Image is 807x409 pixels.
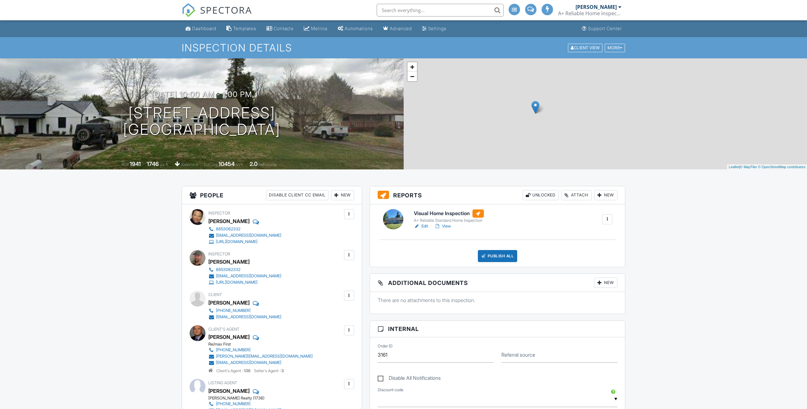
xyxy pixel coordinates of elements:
h3: Internal [370,321,625,337]
div: New [594,190,617,200]
a: [PERSON_NAME] [208,386,250,396]
a: Zoom in [407,62,417,72]
div: 2.0 [250,161,257,167]
div: [PERSON_NAME] [208,257,250,267]
a: [PERSON_NAME] [208,332,250,342]
span: Client's Agent - [216,368,251,373]
a: © MapTiler [740,165,757,169]
a: [PHONE_NUMBER] [208,307,281,314]
span: bathrooms [258,162,277,167]
div: [EMAIL_ADDRESS][DOMAIN_NAME] [216,360,281,365]
a: Zoom out [407,72,417,81]
div: More [605,43,625,52]
div: Settings [428,26,446,31]
div: | [727,164,807,170]
div: [PHONE_NUMBER] [216,308,251,313]
a: Visual Home Inspection A+ Reliable Standard Home Inspection [414,209,484,223]
div: Support Center [588,26,622,31]
div: [PERSON_NAME] Realty (1736) [208,396,286,401]
a: Advanced [381,23,414,35]
span: Client's Agent [208,327,239,332]
a: Contacts [264,23,296,35]
h6: Visual Home Inspection [414,209,484,218]
h1: [STREET_ADDRESS] [GEOGRAPHIC_DATA] [123,105,280,138]
div: [PERSON_NAME] [208,216,250,226]
a: © OpenStreetMap contributors [758,165,805,169]
div: New [331,190,354,200]
div: [PERSON_NAME] [576,4,617,10]
a: Edit [414,223,428,229]
a: 8653062332 [208,226,281,232]
div: Templates [233,26,256,31]
h1: Inspection Details [182,42,626,53]
div: 8653062332 [216,267,240,272]
a: Leaflet [729,165,739,169]
div: Attach [561,190,592,200]
p: There are no attachments to this inspection. [378,297,618,304]
div: 10454 [218,161,235,167]
strong: 136 [244,368,251,373]
a: [PERSON_NAME][EMAIL_ADDRESS][DOMAIN_NAME] [208,353,313,360]
div: Client View [568,43,602,52]
span: sq. ft. [160,162,169,167]
input: Search everything... [377,4,504,16]
div: New [594,278,617,288]
div: [URL][DOMAIN_NAME] [216,239,257,244]
label: Discount code [378,387,403,393]
span: Inspector [208,211,230,215]
img: The Best Home Inspection Software - Spectora [182,3,196,17]
div: Re/max First [208,342,318,347]
span: Seller's Agent - [254,368,284,373]
div: Automations [345,26,373,31]
h3: [DATE] 10:00 am - 1:00 pm [151,90,252,99]
span: basement [181,162,198,167]
h3: Additional Documents [370,274,625,292]
label: Referral source [501,351,535,358]
strong: 3 [281,368,284,373]
a: Metrics [301,23,330,35]
a: View [434,223,451,229]
h3: People [182,186,362,204]
a: [PHONE_NUMBER] [208,347,313,353]
h3: Reports [370,186,625,204]
div: [EMAIL_ADDRESS][DOMAIN_NAME] [216,274,281,279]
a: Support Center [579,23,624,35]
a: Automations (Advanced) [335,23,375,35]
a: Settings [420,23,449,35]
div: 8653062332 [216,227,240,232]
div: 1941 [130,161,141,167]
a: [EMAIL_ADDRESS][DOMAIN_NAME] [208,360,313,366]
span: Listing Agent [208,380,237,385]
div: A+ Reliable Home inspections LLC [558,10,622,16]
div: [PERSON_NAME][EMAIL_ADDRESS][DOMAIN_NAME] [216,354,313,359]
a: [EMAIL_ADDRESS][DOMAIN_NAME] [208,232,281,239]
a: [EMAIL_ADDRESS][DOMAIN_NAME] [208,273,281,279]
div: Metrics [311,26,328,31]
span: Built [122,162,129,167]
div: [EMAIL_ADDRESS][DOMAIN_NAME] [216,314,281,320]
div: 1746 [147,161,159,167]
div: Disable Client CC Email [266,190,329,200]
label: Disable All Notifications [378,375,441,383]
div: Unlocked [523,190,559,200]
a: Dashboard [183,23,219,35]
div: [URL][DOMAIN_NAME] [216,280,257,285]
div: [PHONE_NUMBER] [216,401,251,406]
span: Inspector [208,252,230,256]
a: [PHONE_NUMBER] [208,401,281,407]
a: Templates [224,23,259,35]
div: Contacts [274,26,294,31]
a: Client View [567,45,604,50]
span: SPECTORA [200,3,252,16]
div: Advanced [390,26,412,31]
div: [PERSON_NAME] [208,298,250,307]
label: Order ID [378,343,393,349]
span: Client [208,292,222,297]
a: 8653062332 [208,267,281,273]
div: A+ Reliable Standard Home Inspection [414,218,484,223]
div: [PHONE_NUMBER] [216,347,251,353]
span: sq.ft. [236,162,244,167]
a: [URL][DOMAIN_NAME] [208,239,281,245]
